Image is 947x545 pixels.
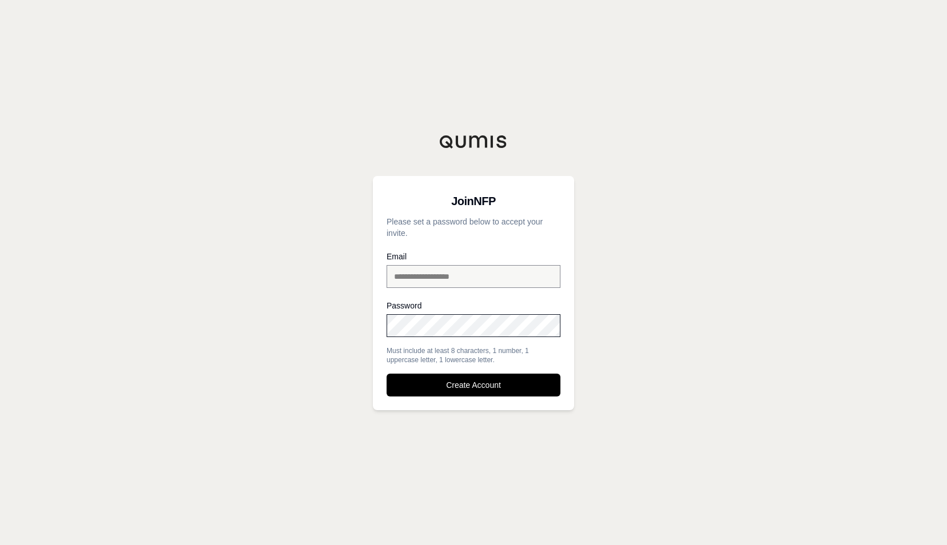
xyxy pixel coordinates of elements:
[387,374,560,396] button: Create Account
[387,216,560,239] p: Please set a password below to accept your invite.
[387,253,560,261] label: Email
[387,346,560,364] div: Must include at least 8 characters, 1 number, 1 uppercase letter, 1 lowercase letter.
[387,190,560,213] h3: Join NFP
[439,135,508,149] img: Qumis
[387,302,560,310] label: Password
